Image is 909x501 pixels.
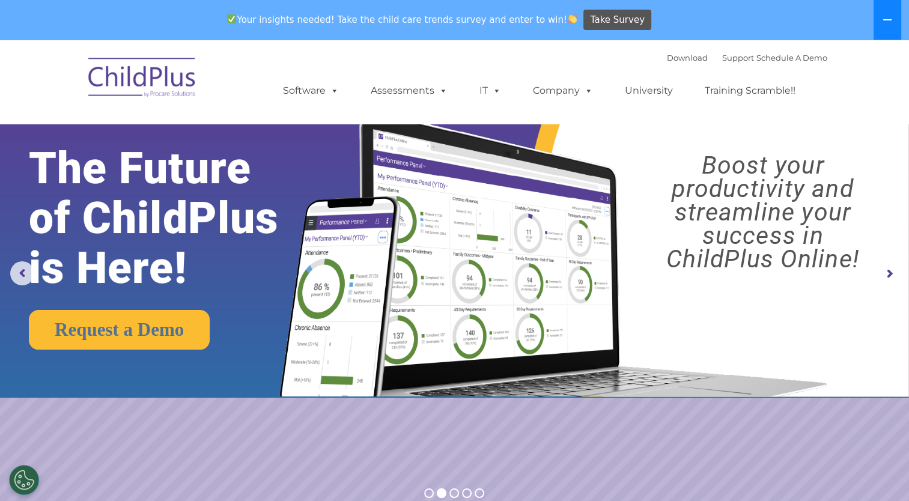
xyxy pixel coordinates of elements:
[521,79,605,103] a: Company
[29,144,319,293] rs-layer: The Future of ChildPlus is Here!
[167,79,204,88] span: Last name
[667,53,827,62] font: |
[359,79,460,103] a: Assessments
[222,8,582,31] span: Your insights needed! Take the child care trends survey and enter to win!
[467,79,513,103] a: IT
[722,53,754,62] a: Support
[82,49,202,109] img: ChildPlus by Procare Solutions
[693,79,807,103] a: Training Scramble!!
[271,79,351,103] a: Software
[9,465,39,495] button: Cookies Settings
[667,53,708,62] a: Download
[29,310,210,350] a: Request a Demo
[591,10,645,31] span: Take Survey
[227,14,236,23] img: ✅
[568,14,577,23] img: 👏
[583,10,651,31] a: Take Survey
[613,79,685,103] a: University
[628,154,898,271] rs-layer: Boost your productivity and streamline your success in ChildPlus Online!
[756,53,827,62] a: Schedule A Demo
[167,129,218,138] span: Phone number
